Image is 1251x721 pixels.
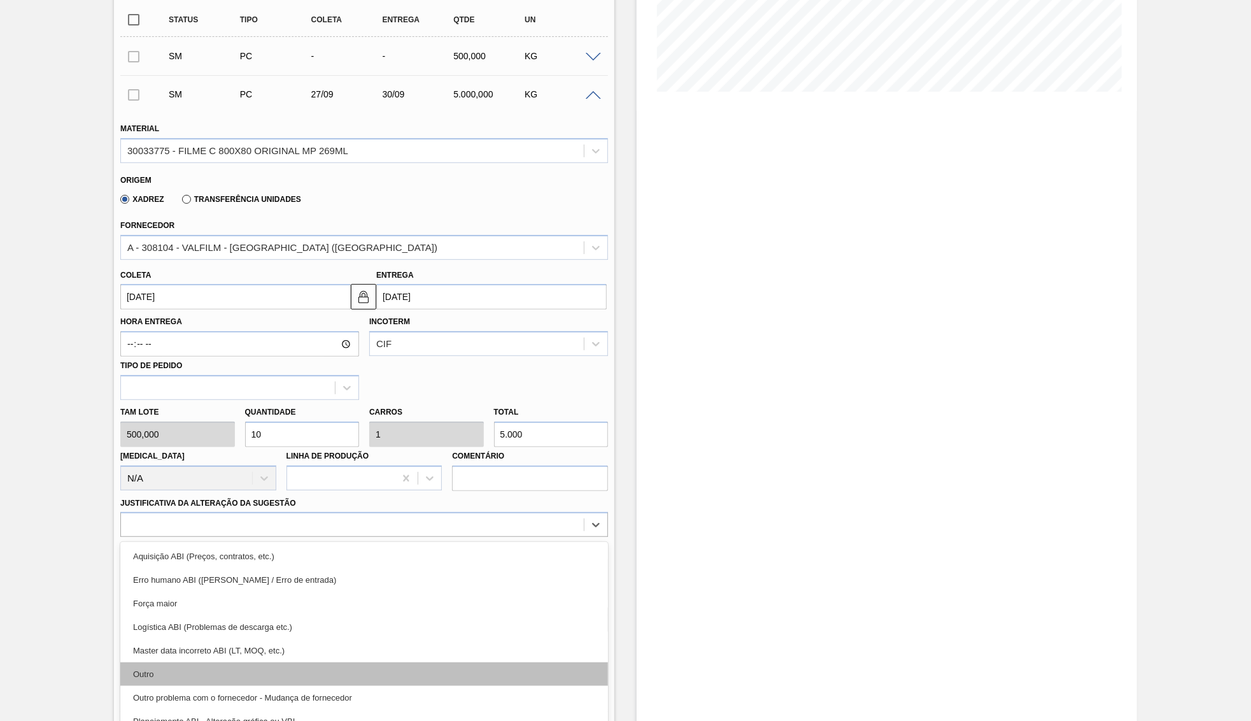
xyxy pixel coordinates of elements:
div: Força maior [120,592,608,615]
div: CIF [376,339,392,350]
label: Incoterm [369,317,410,326]
label: Comentário [452,447,608,466]
div: 30033775 - FILME C 800X80 ORIGINAL MP 269ML [127,145,348,156]
div: Outro problema com o fornecedor - Mudança de fornecedor [120,686,608,710]
label: [MEDICAL_DATA] [120,452,185,460]
div: 500,000 [450,51,530,61]
label: Total [494,408,519,417]
img: locked [356,289,371,304]
div: - [308,51,388,61]
label: Origem [120,176,152,185]
div: Outro [120,662,608,686]
div: A - 308104 - VALFILM - [GEOGRAPHIC_DATA] ([GEOGRAPHIC_DATA]) [127,242,437,253]
button: locked [351,284,376,310]
div: Qtde [450,15,530,24]
label: Entrega [376,271,414,280]
label: Carros [369,408,402,417]
label: Tam lote [120,403,235,422]
div: Logística ABI (Problemas de descarga etc.) [120,615,608,639]
div: - [379,51,458,61]
label: Quantidade [245,408,296,417]
div: Entrega [379,15,458,24]
label: Material [120,124,159,133]
label: Fornecedor [120,221,174,230]
label: Linha de Produção [286,452,369,460]
div: Master data incorreto ABI (LT, MOQ, etc.) [120,639,608,662]
label: Transferência Unidades [182,195,301,204]
label: Xadrez [120,195,164,204]
div: Erro humano ABI ([PERSON_NAME] / Erro de entrada) [120,568,608,592]
div: 5.000,000 [450,89,530,99]
div: 27/09/2025 [308,89,388,99]
div: Sugestão Manual [166,89,245,99]
input: dd/mm/yyyy [120,284,351,310]
div: KG [521,51,601,61]
label: Justificativa da Alteração da Sugestão [120,499,296,508]
label: Hora Entrega [120,313,359,331]
input: dd/mm/yyyy [376,284,607,310]
div: Tipo [237,15,316,24]
div: KG [521,89,601,99]
div: 30/09/2025 [379,89,458,99]
div: Pedido de Compra [237,51,316,61]
label: Tipo de pedido [120,361,182,370]
div: UN [521,15,601,24]
div: Aquisição ABI (Preços, contratos, etc.) [120,545,608,568]
label: Observações [120,540,608,559]
div: Sugestão Manual [166,51,245,61]
div: Coleta [308,15,388,24]
div: Pedido de Compra [237,89,316,99]
div: Status [166,15,245,24]
label: Coleta [120,271,151,280]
